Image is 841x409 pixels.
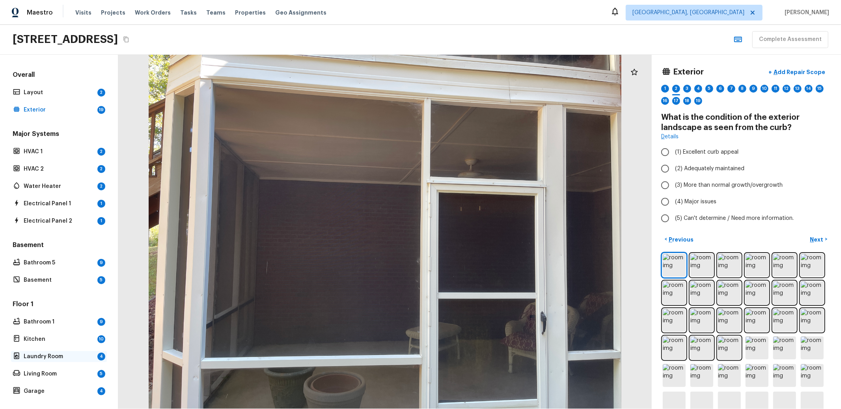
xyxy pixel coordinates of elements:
[206,9,226,17] span: Teams
[13,32,118,46] h2: [STREET_ADDRESS]
[663,309,686,332] img: room img
[810,236,825,244] p: Next
[718,336,741,359] img: room img
[694,97,702,105] div: 19
[716,85,724,93] div: 6
[97,106,105,114] div: 19
[11,130,107,140] h5: Major Systems
[690,336,713,359] img: room img
[772,68,825,76] p: Add Repair Scope
[135,9,171,17] span: Work Orders
[675,214,794,222] span: (5) Can't determine / Need more information.
[718,281,741,304] img: room img
[801,254,824,277] img: room img
[690,309,713,332] img: room img
[101,9,125,17] span: Projects
[11,300,107,310] h5: Floor 1
[690,364,713,387] img: room img
[746,254,768,277] img: room img
[97,200,105,208] div: 1
[24,217,94,225] p: Electrical Panel 2
[672,85,680,93] div: 2
[97,370,105,378] div: 5
[24,182,94,190] p: Water Heater
[661,233,697,246] button: <Previous
[675,198,716,206] span: (4) Major issues
[663,364,686,387] img: room img
[727,85,735,93] div: 7
[690,254,713,277] img: room img
[705,85,713,93] div: 5
[773,309,796,332] img: room img
[24,353,94,361] p: Laundry Room
[275,9,326,17] span: Geo Assignments
[24,165,94,173] p: HVAC 2
[97,182,105,190] div: 2
[762,64,832,80] button: +Add Repair Scope
[718,364,741,387] img: room img
[738,85,746,93] div: 8
[761,85,768,93] div: 10
[661,133,679,141] a: Details
[750,85,757,93] div: 9
[746,364,768,387] img: room img
[690,281,713,304] img: room img
[97,89,105,97] div: 2
[773,336,796,359] img: room img
[24,276,94,284] p: Basement
[97,276,105,284] div: 5
[24,370,94,378] p: Living Room
[746,281,768,304] img: room img
[663,336,686,359] img: room img
[675,181,783,189] span: (3) More than normal growth/overgrowth
[97,318,105,326] div: 9
[97,259,105,267] div: 9
[805,85,813,93] div: 14
[663,254,686,277] img: room img
[24,318,94,326] p: Bathroom 1
[24,387,94,395] p: Garage
[673,67,704,77] h4: Exterior
[97,165,105,173] div: 2
[632,9,744,17] span: [GEOGRAPHIC_DATA], [GEOGRAPHIC_DATA]
[718,254,741,277] img: room img
[794,85,802,93] div: 13
[663,281,686,304] img: room img
[783,85,791,93] div: 12
[801,336,824,359] img: room img
[746,336,768,359] img: room img
[97,387,105,395] div: 4
[11,71,107,81] h5: Overall
[661,112,832,133] h4: What is the condition of the exterior landscape as seen from the curb?
[683,85,691,93] div: 3
[667,236,694,244] p: Previous
[97,148,105,156] div: 2
[772,85,779,93] div: 11
[773,254,796,277] img: room img
[675,148,738,156] span: (1) Excellent curb appeal
[11,241,107,251] h5: Basement
[773,281,796,304] img: room img
[180,10,197,15] span: Tasks
[816,85,824,93] div: 15
[718,309,741,332] img: room img
[235,9,266,17] span: Properties
[801,281,824,304] img: room img
[781,9,829,17] span: [PERSON_NAME]
[694,85,702,93] div: 4
[801,309,824,332] img: room img
[746,309,768,332] img: room img
[24,89,94,97] p: Layout
[801,364,824,387] img: room img
[24,335,94,343] p: Kitchen
[24,106,94,114] p: Exterior
[75,9,91,17] span: Visits
[675,165,744,173] span: (2) Adequately maintained
[24,148,94,156] p: HVAC 1
[661,85,669,93] div: 1
[773,364,796,387] img: room img
[24,200,94,208] p: Electrical Panel 1
[97,353,105,361] div: 4
[97,335,105,343] div: 10
[27,9,53,17] span: Maestro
